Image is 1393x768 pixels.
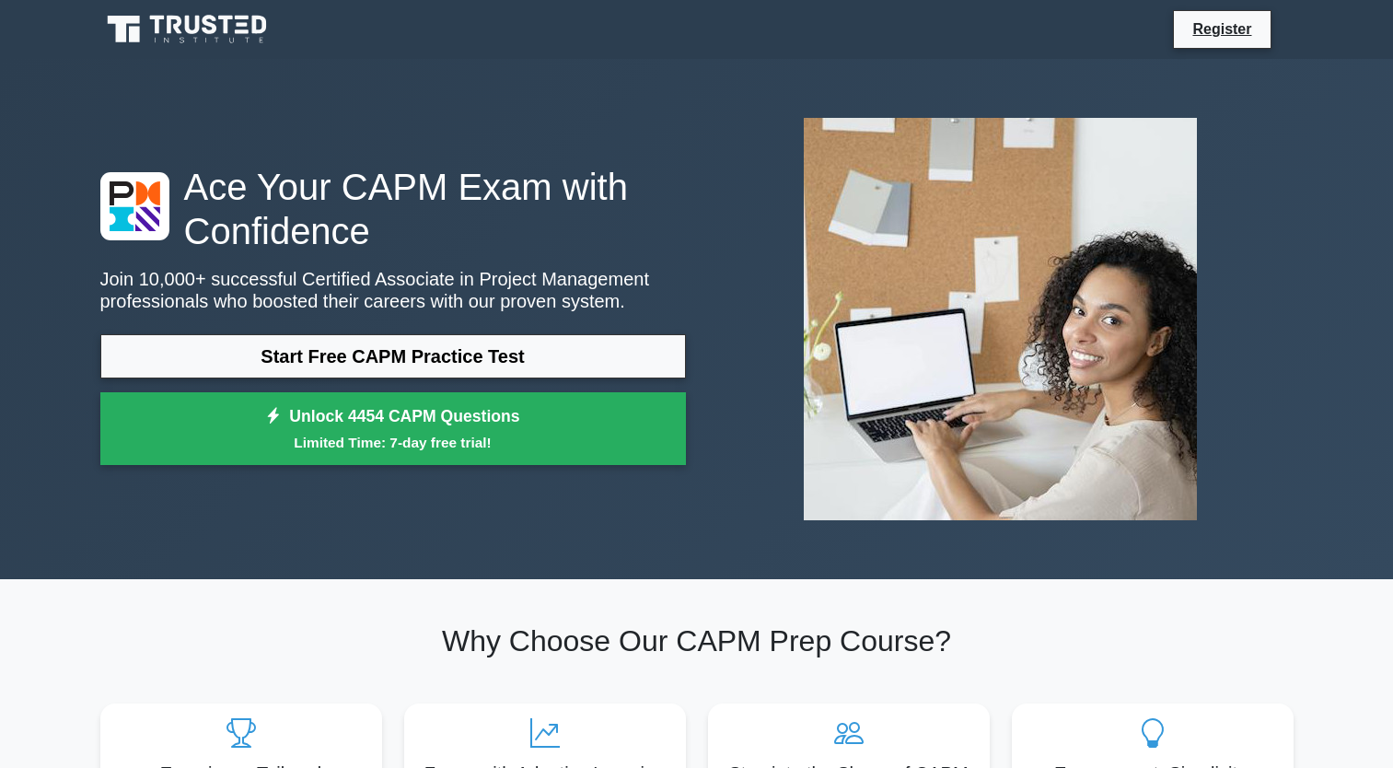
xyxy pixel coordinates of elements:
a: Start Free CAPM Practice Test [100,334,686,378]
h2: Why Choose Our CAPM Prep Course? [100,623,1294,658]
a: Unlock 4454 CAPM QuestionsLimited Time: 7-day free trial! [100,392,686,466]
p: Join 10,000+ successful Certified Associate in Project Management professionals who boosted their... [100,268,686,312]
h1: Ace Your CAPM Exam with Confidence [100,165,686,253]
a: Register [1181,17,1262,41]
small: Limited Time: 7-day free trial! [123,432,663,453]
